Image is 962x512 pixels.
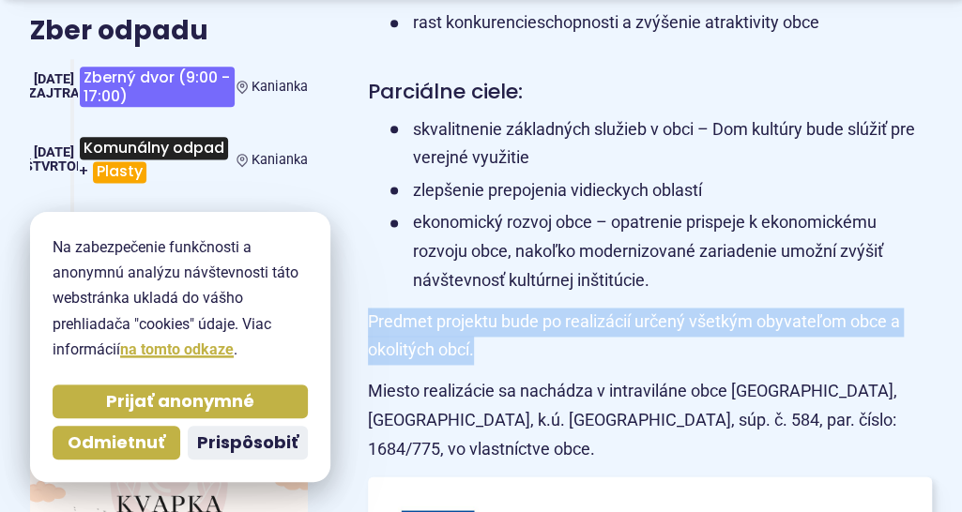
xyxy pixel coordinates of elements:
[390,176,932,205] li: zlepšenie prepojenia vidieckych oblastí
[188,426,308,459] button: Prispôsobiť
[390,115,932,173] li: skvalitnenie základných služieb v obci – Dom kultúry bude slúžiť pre verejné využitie
[34,71,74,87] span: [DATE]
[252,152,308,168] span: Kanianka
[80,137,228,158] span: Komunálny odpad
[252,79,308,95] span: Kanianka
[78,129,236,189] h3: +
[368,377,932,463] p: Miesto realizácie sa nachádza v intraviláne obce [GEOGRAPHIC_DATA], [GEOGRAPHIC_DATA], k.ú. [GEOG...
[68,432,165,454] span: Odmietnuť
[30,205,308,261] a: Zberný dvor (9:00 - 17:00) Kanianka [DATE] [PERSON_NAME]
[28,85,80,101] span: Zajtra
[93,161,146,183] span: Plasty
[53,426,180,459] button: Odmietnuť
[53,234,308,362] p: Na zabezpečenie funkčnosti a anonymnú analýzu návštevnosti táto webstránka ukladá do vášho prehli...
[30,17,308,46] h3: Zber odpadu
[34,144,74,160] span: [DATE]
[390,8,932,38] li: rast konkurencieschopnosti a zvýšenie atraktivity obce
[368,308,932,365] p: Predmet projektu bude po realizácií určený všetkým obyvateľom obce a okolitých obcí.
[24,158,84,174] span: štvrtok
[120,340,234,358] a: na tomto odkaze
[106,391,254,413] span: Prijať anonymné
[390,208,932,294] li: ekonomický rozvoj obce – opatrenie prispeje k ekonomickému rozvoju obce, nakoľko modernizované za...
[30,129,308,189] a: Komunálny odpad+Plasty Kanianka [DATE] štvrtok
[53,384,308,418] button: Prijať anonymné
[80,67,234,107] span: Zberný dvor (9:00 - 17:00)
[197,432,298,454] span: Prispôsobiť
[368,77,523,106] span: Parciálne ciele:
[30,59,308,114] a: Zberný dvor (9:00 - 17:00) Kanianka [DATE] Zajtra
